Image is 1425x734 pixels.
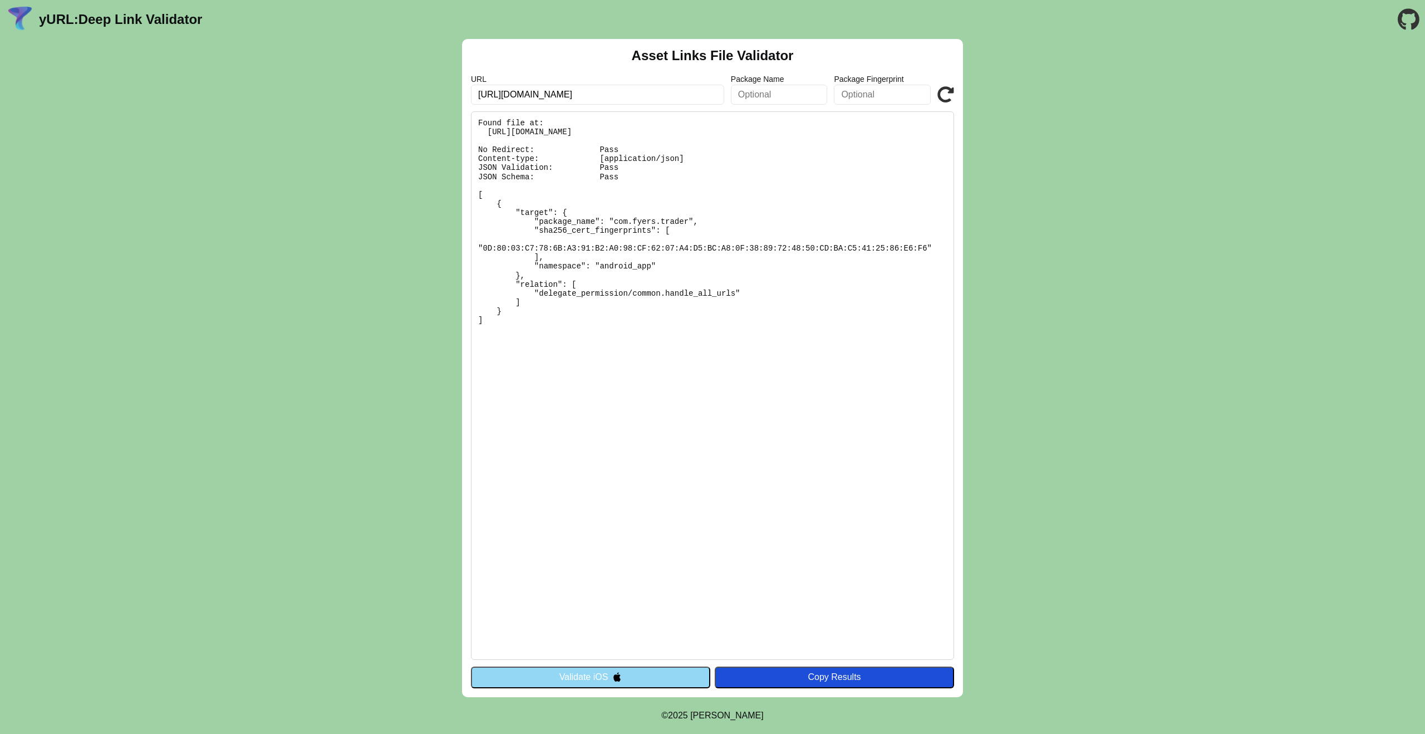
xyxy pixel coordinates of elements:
[471,85,724,105] input: Required
[720,672,949,682] div: Copy Results
[6,5,35,34] img: yURL Logo
[715,667,954,688] button: Copy Results
[731,75,828,84] label: Package Name
[632,48,794,63] h2: Asset Links File Validator
[834,75,931,84] label: Package Fingerprint
[471,111,954,660] pre: Found file at: [URL][DOMAIN_NAME] No Redirect: Pass Content-type: [application/json] JSON Validat...
[661,697,763,734] footer: ©
[731,85,828,105] input: Optional
[39,12,202,27] a: yURL:Deep Link Validator
[668,711,688,720] span: 2025
[690,711,764,720] a: Michael Ibragimchayev's Personal Site
[612,672,622,682] img: appleIcon.svg
[471,667,710,688] button: Validate iOS
[471,75,724,84] label: URL
[834,85,931,105] input: Optional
